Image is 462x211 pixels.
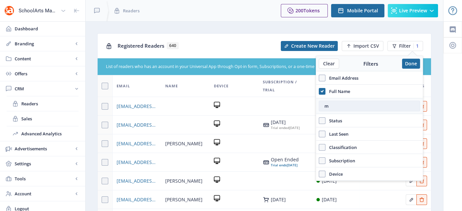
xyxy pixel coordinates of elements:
a: Edit page [416,177,427,183]
span: Last Seen [325,130,348,138]
span: Registered Readers [118,42,164,49]
a: Readers [7,96,79,111]
a: [EMAIL_ADDRESS][DOMAIN_NAME] [117,196,157,204]
a: Advanced Analytics [7,126,79,141]
img: properties.app_icon.png [4,5,15,16]
span: [PERSON_NAME] [165,196,203,204]
span: Email Address [325,74,358,82]
span: Email [117,82,130,90]
span: Content [15,55,73,62]
span: Readers [21,100,79,107]
span: [PERSON_NAME] [165,140,203,148]
span: Classification [325,143,357,151]
span: Create New Reader [291,43,335,49]
button: Create New Reader [281,41,338,51]
button: Mobile Portal [331,4,384,17]
span: Subscription [325,157,355,165]
button: Filter1 [387,41,423,51]
a: New page [338,41,383,51]
button: Import CSV [342,41,383,51]
span: Device [325,170,343,178]
div: 1 [413,43,419,49]
span: Readers [123,7,140,14]
span: Trial ends [271,163,287,167]
span: Dashboard [15,25,80,32]
a: [EMAIL_ADDRESS][DOMAIN_NAME] [117,121,157,129]
a: [EMAIL_ADDRESS][DOMAIN_NAME] [117,102,157,110]
div: [DATE] [271,162,299,168]
div: Filters [339,60,402,67]
span: Full Name [325,87,350,95]
span: Advanced Analytics [21,130,79,137]
a: Edit page [416,196,427,202]
span: Live Preview [399,8,427,13]
span: [PERSON_NAME] [165,177,203,185]
div: Open Ended [271,157,299,162]
div: List of readers who has an account in your Universal App through Opt-in form, Subscriptions, or a... [106,64,383,70]
span: Status [325,117,342,125]
a: [EMAIL_ADDRESS][DOMAIN_NAME] [117,158,157,166]
button: Clear [319,59,339,69]
div: SchoolArts Magazine [19,3,58,18]
span: Account [15,190,73,197]
button: Live Preview [388,4,438,17]
span: Mobile Portal [347,8,378,13]
div: [DATE] [271,120,300,125]
span: Import CSV [353,43,379,49]
span: Branding [15,40,73,47]
a: New page [277,41,338,51]
span: Device [214,82,229,90]
span: Sales [21,115,79,122]
span: Tokens [303,7,320,14]
a: [EMAIL_ADDRESS][DOMAIN_NAME] [117,140,157,148]
button: Done [402,59,420,69]
a: Sales [7,111,79,126]
span: Offers [15,70,73,77]
a: [EMAIL_ADDRESS][DOMAIN_NAME] [117,177,157,185]
div: [DATE] [322,196,337,204]
div: [DATE] [271,197,286,202]
a: Edit page [406,177,416,183]
a: Edit page [406,196,416,202]
span: Trial ended [271,125,289,130]
button: 200Tokens [281,4,328,17]
span: 640 [167,42,179,49]
span: Settings [15,160,73,167]
span: Name [165,82,178,90]
span: Advertisements [15,145,73,152]
span: Subscription / Trial [263,78,308,94]
span: Filter [399,43,411,49]
span: CRM [15,85,73,92]
span: Tools [15,175,73,182]
div: [DATE] [271,125,300,130]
